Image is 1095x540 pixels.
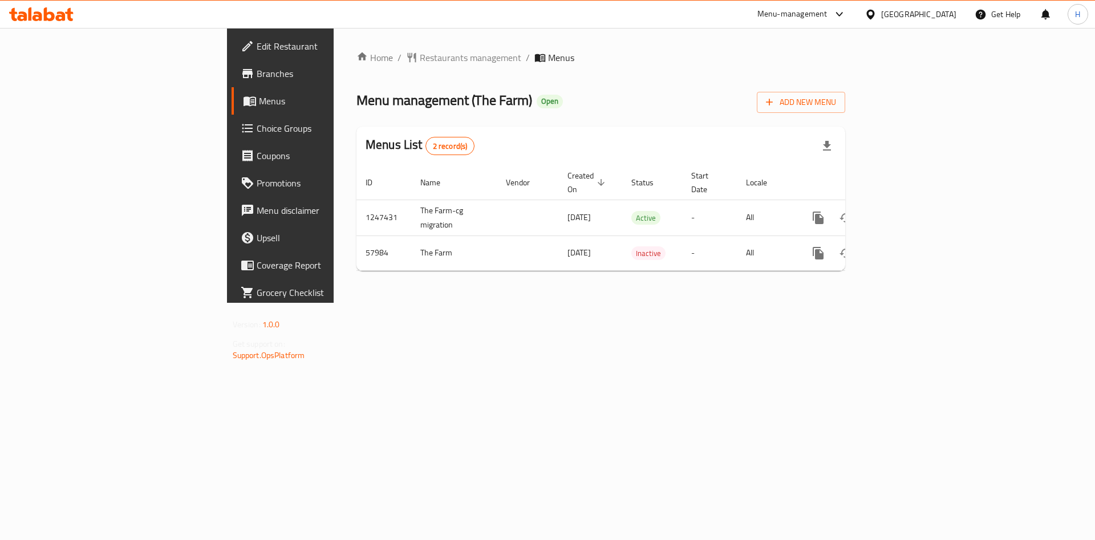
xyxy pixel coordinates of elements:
[232,142,410,169] a: Coupons
[526,51,530,64] li: /
[805,204,832,232] button: more
[411,200,497,236] td: The Farm-cg migration
[259,94,401,108] span: Menus
[232,33,410,60] a: Edit Restaurant
[631,212,660,225] span: Active
[262,317,280,332] span: 1.0.0
[548,51,574,64] span: Menus
[766,95,836,109] span: Add New Menu
[257,258,401,272] span: Coverage Report
[737,200,796,236] td: All
[796,165,923,200] th: Actions
[257,67,401,80] span: Branches
[232,197,410,224] a: Menu disclaimer
[746,176,782,189] span: Locale
[257,149,401,163] span: Coupons
[426,141,474,152] span: 2 record(s)
[881,8,956,21] div: [GEOGRAPHIC_DATA]
[232,60,410,87] a: Branches
[420,51,521,64] span: Restaurants management
[356,165,923,271] table: enhanced table
[567,210,591,225] span: [DATE]
[406,51,521,64] a: Restaurants management
[233,348,305,363] a: Support.OpsPlatform
[631,246,666,260] div: Inactive
[682,200,737,236] td: -
[537,96,563,106] span: Open
[813,132,841,160] div: Export file
[233,317,261,332] span: Version:
[257,121,401,135] span: Choice Groups
[232,87,410,115] a: Menus
[682,236,737,270] td: -
[232,115,410,142] a: Choice Groups
[257,204,401,217] span: Menu disclaimer
[257,176,401,190] span: Promotions
[411,236,497,270] td: The Farm
[232,251,410,279] a: Coverage Report
[420,176,455,189] span: Name
[366,176,387,189] span: ID
[233,336,285,351] span: Get support on:
[567,245,591,260] span: [DATE]
[232,169,410,197] a: Promotions
[232,224,410,251] a: Upsell
[257,286,401,299] span: Grocery Checklist
[757,92,845,113] button: Add New Menu
[757,7,828,21] div: Menu-management
[832,239,859,267] button: Change Status
[425,137,475,155] div: Total records count
[356,51,845,64] nav: breadcrumb
[805,239,832,267] button: more
[631,176,668,189] span: Status
[567,169,609,196] span: Created On
[691,169,723,196] span: Start Date
[257,39,401,53] span: Edit Restaurant
[257,231,401,245] span: Upsell
[366,136,474,155] h2: Menus List
[1075,8,1080,21] span: H
[356,87,532,113] span: Menu management ( The Farm )
[506,176,545,189] span: Vendor
[737,236,796,270] td: All
[232,279,410,306] a: Grocery Checklist
[631,247,666,260] span: Inactive
[537,95,563,108] div: Open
